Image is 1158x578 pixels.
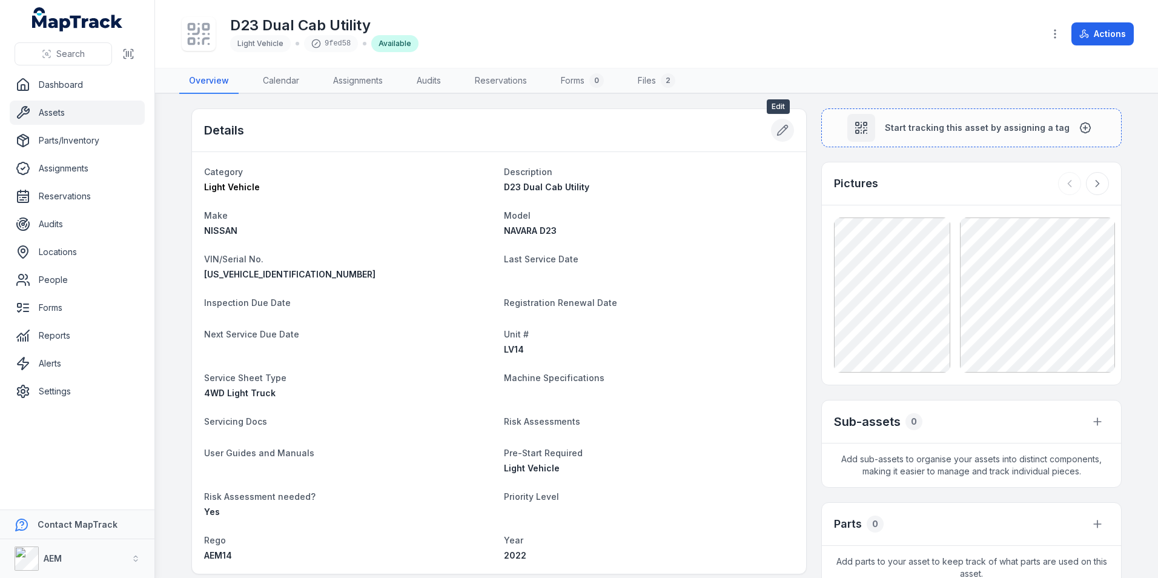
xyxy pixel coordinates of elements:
span: Edit [767,99,790,114]
span: Category [204,167,243,177]
h2: Details [204,122,244,139]
div: 0 [589,73,604,88]
a: MapTrack [32,7,123,32]
span: Search [56,48,85,60]
span: 4WD Light Truck [204,388,276,398]
a: Reservations [465,68,537,94]
span: [US_VEHICLE_IDENTIFICATION_NUMBER] [204,269,376,279]
div: 2 [661,73,675,88]
a: Forms [10,296,145,320]
a: Parts/Inventory [10,128,145,153]
a: Files2 [628,68,685,94]
h2: Sub-assets [834,413,901,430]
span: NAVARA D23 [504,225,557,236]
h1: D23 Dual Cab Utility [230,16,419,35]
span: Light Vehicle [504,463,560,473]
span: Pre-Start Required [504,448,583,458]
strong: Contact MapTrack [38,519,117,530]
button: Search [15,42,112,65]
a: Locations [10,240,145,264]
span: Light Vehicle [237,39,283,48]
strong: AEM [44,553,62,563]
span: Inspection Due Date [204,297,291,308]
a: Audits [407,68,451,94]
span: Start tracking this asset by assigning a tag [885,122,1070,134]
span: Service Sheet Type [204,373,286,383]
span: Registration Renewal Date [504,297,617,308]
span: User Guides and Manuals [204,448,314,458]
a: Dashboard [10,73,145,97]
a: Assignments [323,68,392,94]
a: Settings [10,379,145,404]
a: Forms0 [551,68,614,94]
a: Overview [179,68,239,94]
span: AEM14 [204,550,232,560]
span: Priority Level [504,491,559,502]
span: Model [504,210,531,221]
h3: Parts [834,516,862,533]
a: Reservations [10,184,145,208]
span: Machine Specifications [504,373,604,383]
span: Next Service Due Date [204,329,299,339]
span: Last Service Date [504,254,578,264]
span: Year [504,535,523,545]
a: Reports [10,324,145,348]
a: People [10,268,145,292]
span: Unit # [504,329,529,339]
span: D23 Dual Cab Utility [504,182,589,192]
a: Alerts [10,351,145,376]
a: Assets [10,101,145,125]
span: VIN/Serial No. [204,254,263,264]
span: Servicing Docs [204,416,267,427]
div: 0 [867,516,884,533]
button: Actions [1071,22,1134,45]
span: Light Vehicle [204,182,260,192]
span: Description [504,167,552,177]
h3: Pictures [834,175,878,192]
a: Assignments [10,156,145,181]
span: Add sub-assets to organise your assets into distinct components, making it easier to manage and t... [822,443,1121,487]
span: NISSAN [204,225,237,236]
a: Audits [10,212,145,236]
span: Risk Assessments [504,416,580,427]
span: Rego [204,535,226,545]
a: Calendar [253,68,309,94]
div: Available [371,35,419,52]
div: 9fed58 [304,35,358,52]
span: Yes [204,507,220,517]
span: Make [204,210,228,221]
span: 2022 [504,550,526,560]
button: Start tracking this asset by assigning a tag [821,108,1122,147]
span: Risk Assessment needed? [204,491,316,502]
div: 0 [905,413,922,430]
span: LV14 [504,344,524,354]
